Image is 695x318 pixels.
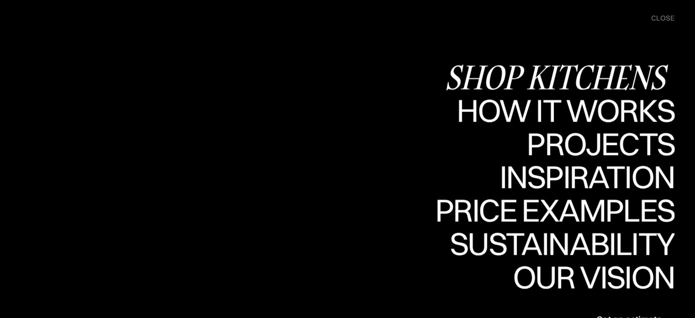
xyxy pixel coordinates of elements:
div: Inspiration [487,161,674,193]
div: Shop Kitchens [445,61,674,93]
a: InspirationInspiration [487,161,674,194]
a: ProjectsProjects [526,128,674,161]
a: Price examplesPrice examples [435,194,674,227]
div: Price examples [435,194,674,226]
div: close [651,13,674,23]
div: Inspiration [487,193,674,225]
div: Projects [526,128,674,160]
div: Sustainability [442,227,674,259]
a: Shop Kitchens [445,61,674,94]
div: Sustainability [442,259,674,291]
div: Our vision [505,261,674,293]
div: menu [642,9,674,27]
div: Price examples [435,226,674,258]
div: How it works [454,94,674,126]
div: Projects [526,160,674,192]
a: How it worksHow it works [454,94,674,128]
a: Our visionOur vision [505,261,674,294]
div: How it works [454,126,674,158]
a: SustainabilitySustainability [442,227,674,261]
